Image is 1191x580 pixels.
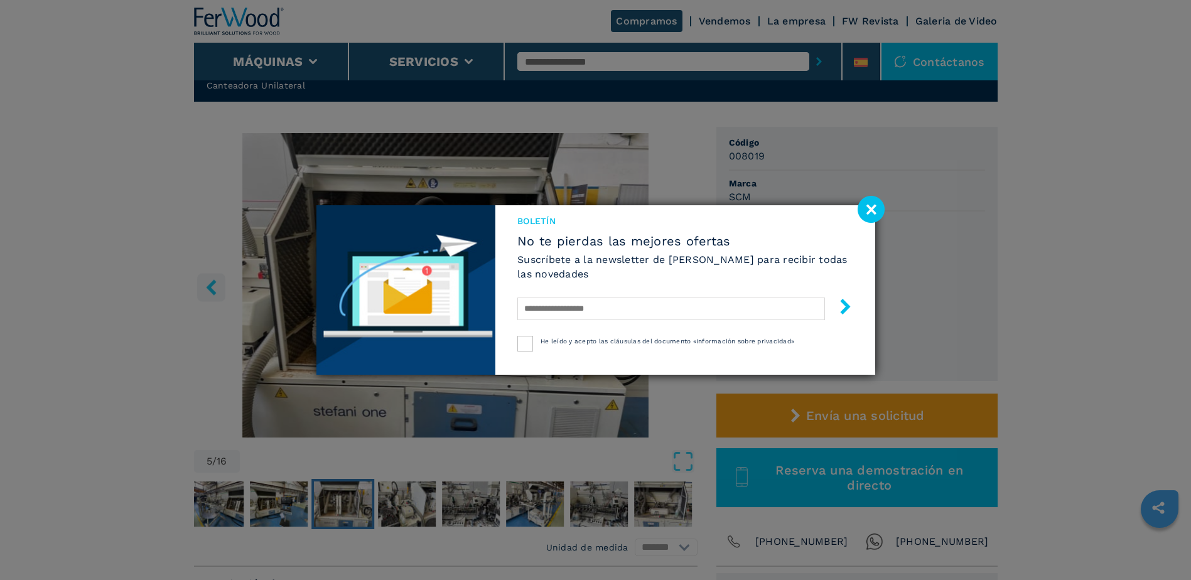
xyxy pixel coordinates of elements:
span: Boletín [517,215,853,227]
img: Newsletter image [316,205,496,375]
h6: Suscríbete a la newsletter de [PERSON_NAME] para recibir todas las novedades [517,252,853,281]
span: No te pierdas las mejores ofertas [517,234,853,249]
button: submit-button [825,294,853,323]
span: He leído y acepto las cláusulas del documento «Información sobre privacidad» [541,338,794,345]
